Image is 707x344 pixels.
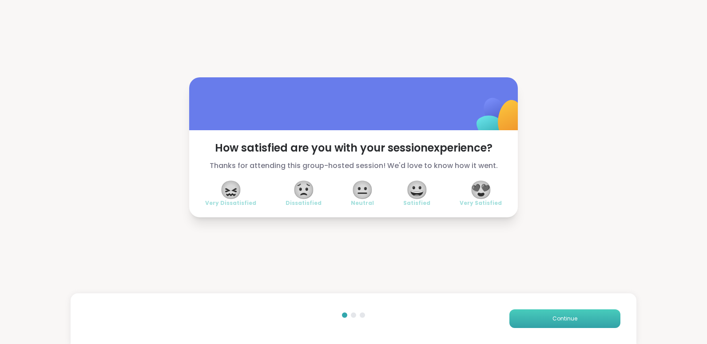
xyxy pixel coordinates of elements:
span: 😀 [406,182,428,198]
span: How satisfied are you with your session experience? [205,141,502,155]
span: Dissatisfied [286,200,322,207]
span: Very Dissatisfied [205,200,256,207]
span: 😐 [351,182,373,198]
span: 😟 [293,182,315,198]
img: ShareWell Logomark [456,75,544,163]
span: 😖 [220,182,242,198]
span: Thanks for attending this group-hosted session! We'd love to know how it went. [205,160,502,171]
span: Very Satisfied [460,200,502,207]
span: Continue [552,315,577,323]
button: Continue [509,309,620,328]
span: Neutral [351,200,374,207]
span: 😍 [470,182,492,198]
span: Satisfied [403,200,430,207]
